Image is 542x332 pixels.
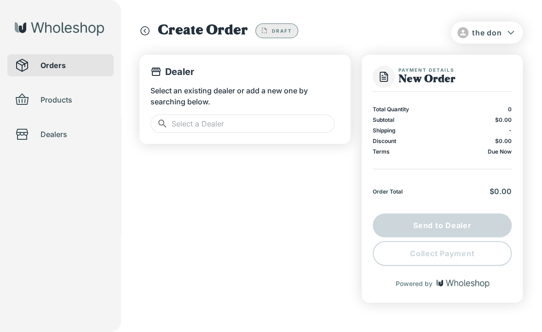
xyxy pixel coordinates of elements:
[150,85,340,107] p: Select an existing dealer or add a new one by searching below.
[40,94,106,105] span: Products
[40,129,106,140] span: Dealers
[490,187,512,196] span: $0.00
[488,148,512,155] p: Due Now
[508,106,512,113] p: 0
[495,137,512,144] span: $0.00
[373,148,390,155] p: Terms
[472,28,502,37] span: the don
[436,280,489,288] img: Wholeshop logo
[7,123,114,145] div: Dealers
[15,22,104,36] img: Wholeshop logo
[272,28,292,34] span: Draft
[373,137,396,144] p: Discount
[165,66,194,78] p: Dealer
[396,280,432,287] p: Powered by
[509,127,512,134] p: -
[373,106,409,113] p: Total Quantity
[495,116,512,123] span: $0.00
[373,188,403,195] p: Order Total
[172,114,334,133] input: Select a Dealer
[158,22,248,40] h1: Create Order
[398,73,456,86] h1: New Order
[40,60,106,71] span: Orders
[373,116,394,123] p: Subtotal
[7,54,114,76] div: Orders
[373,127,396,134] p: Shipping
[7,89,114,111] div: Products
[451,22,523,44] button: the don
[398,67,456,73] span: Payment Details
